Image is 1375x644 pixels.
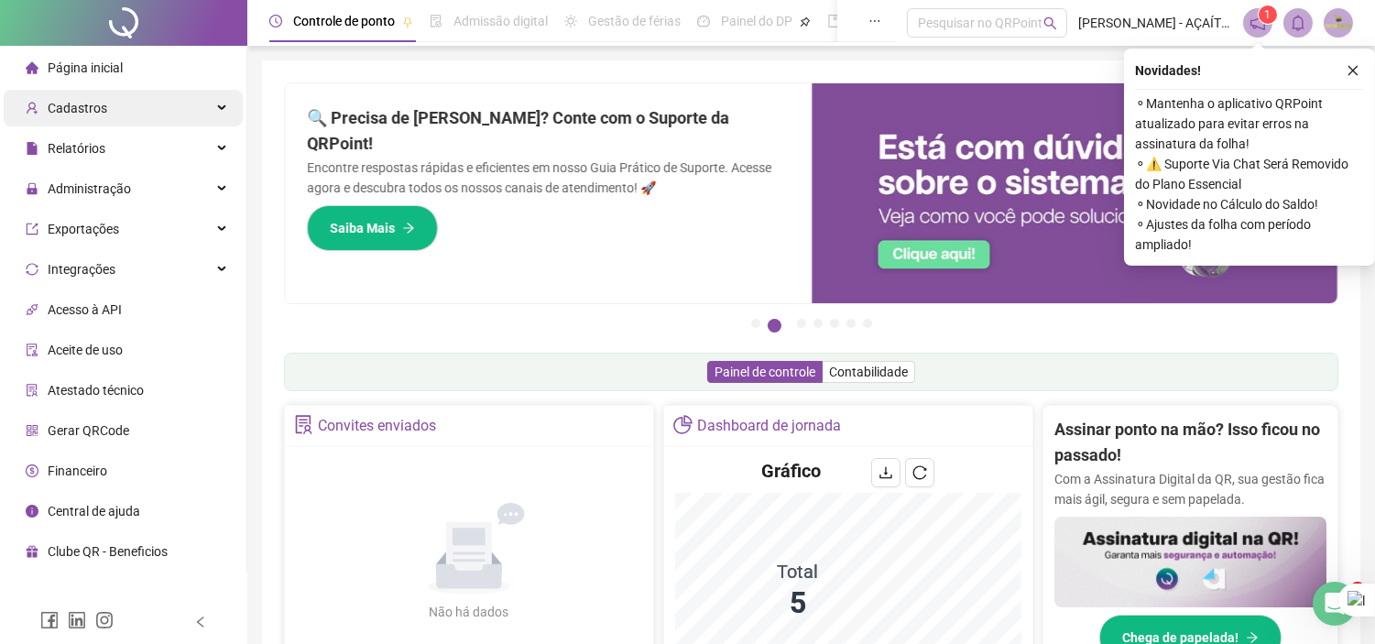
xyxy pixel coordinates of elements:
span: Exportações [48,222,119,236]
img: banner%2F02c71560-61a6-44d4-94b9-c8ab97240462.png [1054,517,1326,607]
span: sync [26,263,38,276]
span: Atestado técnico [48,383,144,398]
span: reload [912,465,927,480]
span: facebook [40,611,59,629]
span: sun [564,15,577,27]
span: Financeiro [48,464,107,478]
span: Contabilidade [829,365,908,379]
span: user-add [26,102,38,115]
h2: 🔍 Precisa de [PERSON_NAME]? Conte com o Suporte da QRPoint! [307,105,790,158]
span: 1 [1265,8,1271,21]
span: download [878,465,893,480]
span: Gerar QRCode [48,423,129,438]
span: pushpin [800,16,811,27]
div: Convites enviados [318,410,436,442]
span: dollar [26,464,38,477]
span: solution [26,384,38,397]
div: Não há dados [385,602,553,622]
span: ⚬ ⚠️ Suporte Via Chat Será Removido do Plano Essencial [1135,154,1364,194]
span: solution [294,415,313,434]
span: Novidades ! [1135,60,1201,81]
span: instagram [95,611,114,629]
div: Dashboard de jornada [697,410,841,442]
button: 4 [813,319,823,328]
span: Saiba Mais [330,218,395,238]
span: Página inicial [48,60,123,75]
span: info-circle [26,505,38,518]
span: [PERSON_NAME] - AÇAÍTERIA CIDADE JARDIM [1078,13,1232,33]
span: dashboard [697,15,710,27]
span: file-done [430,15,442,27]
button: 5 [830,319,839,328]
button: Saiba Mais [307,205,438,251]
span: Clube QR - Beneficios [48,544,168,559]
span: ⚬ Mantenha o aplicativo QRPoint atualizado para evitar erros na assinatura da folha! [1135,93,1364,154]
span: qrcode [26,424,38,437]
span: linkedin [68,611,86,629]
span: pushpin [402,16,413,27]
iframe: Intercom live chat [1313,582,1357,626]
span: clock-circle [269,15,282,27]
span: ⚬ Ajustes da folha com período ampliado! [1135,214,1364,255]
button: 3 [797,319,806,328]
span: Gestão de férias [588,14,681,28]
button: 7 [863,319,872,328]
sup: 1 [1259,5,1277,24]
span: Painel do DP [721,14,792,28]
span: Administração [48,181,131,196]
span: book [827,15,840,27]
span: Relatórios [48,141,105,156]
img: banner%2F0cf4e1f0-cb71-40ef-aa93-44bd3d4ee559.png [812,83,1338,303]
h4: Gráfico [761,458,821,484]
span: file [26,142,38,155]
button: 2 [768,319,781,333]
img: 11622 [1325,9,1352,37]
span: api [26,303,38,316]
span: Painel de controle [715,365,815,379]
span: left [194,616,207,628]
span: Cadastros [48,101,107,115]
h2: Assinar ponto na mão? Isso ficou no passado! [1054,417,1326,469]
span: Integrações [48,262,115,277]
span: search [1043,16,1057,30]
button: 1 [751,319,760,328]
span: pie-chart [673,415,693,434]
span: Controle de ponto [293,14,395,28]
span: arrow-right [402,222,415,235]
span: bell [1290,15,1306,31]
span: ellipsis [868,15,881,27]
p: Encontre respostas rápidas e eficientes em nosso Guia Prático de Suporte. Acesse agora e descubra... [307,158,790,198]
span: gift [26,545,38,558]
span: Acesso à API [48,302,122,317]
span: arrow-right [1246,631,1259,644]
span: notification [1250,15,1266,31]
span: audit [26,344,38,356]
span: home [26,61,38,74]
span: export [26,223,38,235]
span: Aceite de uso [48,343,123,357]
span: 3 [1350,582,1365,596]
span: Central de ajuda [48,504,140,518]
span: close [1347,64,1359,77]
span: lock [26,182,38,195]
button: 6 [846,319,856,328]
span: Admissão digital [453,14,548,28]
p: Com a Assinatura Digital da QR, sua gestão fica mais ágil, segura e sem papelada. [1054,469,1326,509]
span: ⚬ Novidade no Cálculo do Saldo! [1135,194,1364,214]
